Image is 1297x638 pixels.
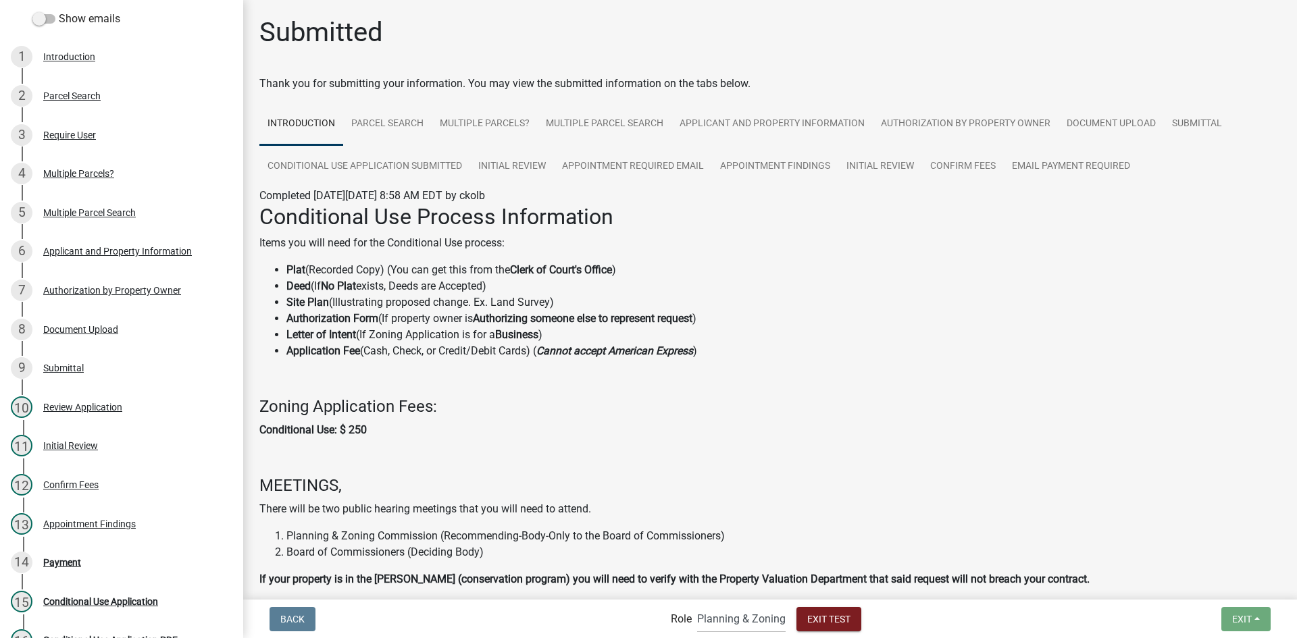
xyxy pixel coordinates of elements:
p: Items you will need for the Conditional Use process: [259,235,1281,251]
div: Submittal [43,363,84,373]
li: Board of Commissioners (Deciding Body) [286,544,1281,560]
div: Conditional Use Application [43,597,158,606]
div: 15 [11,591,32,612]
div: 6 [11,240,32,262]
strong: Clerk of Court's Office [510,263,612,276]
strong: Conditional Use: $ 250 [259,423,367,436]
a: Appointment Required Email [554,145,712,188]
li: (If property owner is ) [286,311,1281,327]
div: Authorization by Property Owner [43,286,181,295]
div: Parcel Search [43,91,101,101]
div: 9 [11,357,32,379]
strong: Authorizing someone else to represent request [473,312,692,325]
div: Thank you for submitting your information. You may view the submitted information on the tabs below. [259,76,1281,92]
div: Require User [43,130,96,140]
a: Confirm Fees [922,145,1004,188]
a: Multiple Parcels? [432,103,538,146]
a: Conditional Use Application Submitted [259,145,470,188]
a: Submittal [1164,103,1230,146]
div: Introduction [43,52,95,61]
h4: Zoning Application Fees: [259,397,1281,417]
div: Review Application [43,402,122,412]
span: Exit Test [807,613,850,624]
a: Email Payment Required [1004,145,1138,188]
div: 5 [11,202,32,223]
strong: Letter of Intent [286,328,356,341]
strong: Plat [286,263,305,276]
div: 7 [11,280,32,301]
h2: Conditional Use Process Information [259,204,1281,230]
button: Exit Test [796,607,861,631]
a: Appointment Findings [712,145,838,188]
a: Document Upload [1059,103,1164,146]
label: Role [671,614,692,624]
li: (If exists, Deeds are Accepted) [286,278,1281,294]
div: 11 [11,435,32,456]
strong: If your property is in the [PERSON_NAME] (conservation program) you will need to verify with the ... [259,573,1090,585]
a: Introduction [259,103,343,146]
button: Exit [1221,607,1271,631]
div: 8 [11,319,32,340]
strong: Business [495,328,538,341]
span: Exit [1232,613,1252,624]
li: (Cash, Check, or Credit/Debit Cards) ( ) [286,343,1281,359]
a: Authorization by Property Owner [873,103,1059,146]
p: There will be two public hearing meetings that you will need to attend. [259,501,1281,517]
li: (Illustrating proposed change. Ex. Land Survey) [286,294,1281,311]
strong: No Plat [321,280,356,292]
div: Applicant and Property Information [43,246,192,256]
strong: Site Plan [286,296,329,309]
div: 12 [11,474,32,496]
div: Multiple Parcels? [43,169,114,178]
strong: Authorization Form [286,312,378,325]
div: Payment [43,558,81,567]
li: Planning & Zoning Commission (Recommending-Body-Only to the Board of Commissioners) [286,528,1281,544]
div: 10 [11,396,32,418]
a: Multiple Parcel Search [538,103,671,146]
label: Show emails [32,11,120,27]
a: Parcel Search [343,103,432,146]
a: Applicant and Property Information [671,103,873,146]
li: (If Zoning Application is for a ) [286,327,1281,343]
span: Back [280,613,305,624]
a: Initial Review [470,145,554,188]
div: 13 [11,513,32,535]
strong: Application Fee [286,344,360,357]
h1: Submitted [259,16,383,49]
div: 2 [11,85,32,107]
button: Back [270,607,315,631]
li: (Recorded Copy) (You can get this from the ) [286,262,1281,278]
div: Confirm Fees [43,480,99,489]
a: Initial Review [838,145,922,188]
div: 1 [11,46,32,68]
h4: MEETINGS, [259,476,1281,496]
div: Appointment Findings [43,519,136,529]
div: 4 [11,163,32,184]
div: 14 [11,552,32,573]
strong: Deed [286,280,311,292]
div: Initial Review [43,441,98,450]
div: Document Upload [43,325,118,334]
div: 3 [11,124,32,146]
strong: Cannot accept American Express [536,344,693,357]
span: Completed [DATE][DATE] 8:58 AM EDT by ckolb [259,189,485,202]
div: Multiple Parcel Search [43,208,136,217]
